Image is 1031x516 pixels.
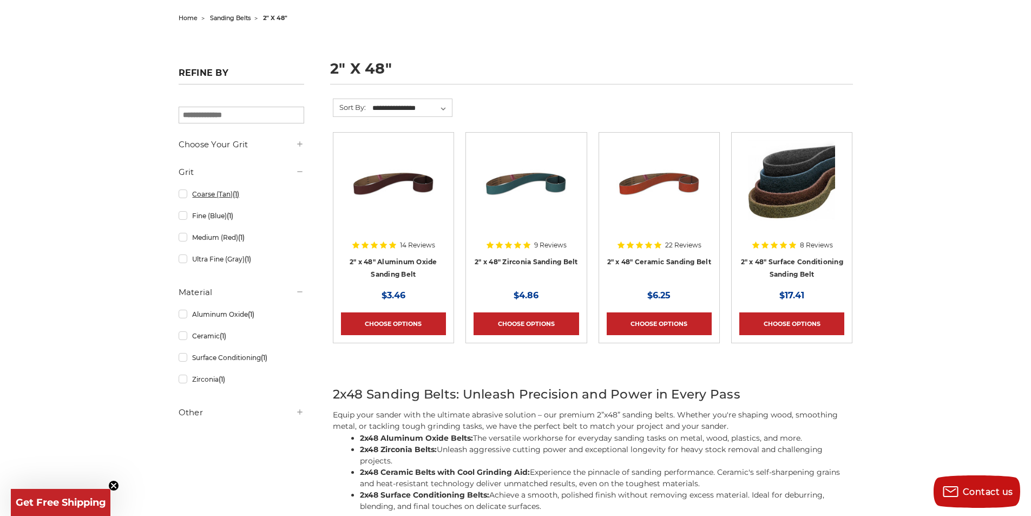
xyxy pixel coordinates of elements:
[748,140,835,227] img: 2"x48" Surface Conditioning Sanding Belts
[514,290,539,301] span: $4.86
[179,250,304,269] a: Ultra Fine (Gray)
[360,467,530,477] strong: 2x48 Ceramic Belts with Cool Grinding Aid:
[179,348,304,367] a: Surface Conditioning
[227,212,233,220] span: (1)
[333,99,366,115] label: Sort By:
[607,258,711,266] a: 2" x 48" Ceramic Sanding Belt
[179,370,304,389] a: Zirconia
[179,326,304,345] a: Ceramic
[400,242,435,249] span: 14 Reviews
[108,480,119,491] button: Close teaser
[475,258,578,266] a: 2" x 48" Zirconia Sanding Belt
[360,445,437,454] strong: 2x48 Zirconia Belts:
[616,140,702,227] img: 2" x 48" Sanding Belt - Ceramic
[934,475,1020,508] button: Contact us
[350,258,437,278] a: 2" x 48" Aluminum Oxide Sanding Belt
[219,375,225,383] span: (1)
[261,354,267,362] span: (1)
[220,332,226,340] span: (1)
[179,185,304,204] a: Coarse (Tan)
[341,312,446,335] a: Choose Options
[11,489,110,516] div: Get Free ShippingClose teaser
[739,140,844,245] a: 2"x48" Surface Conditioning Sanding Belts
[800,242,833,249] span: 8 Reviews
[474,312,579,335] a: Choose Options
[330,61,853,84] h1: 2" x 48"
[483,140,569,227] img: 2" x 48" Sanding Belt - Zirconia
[210,14,251,22] a: sanding belts
[360,489,853,512] li: Achieve a smooth, polished finish without removing excess material. Ideal for deburring, blending...
[238,233,245,241] span: (1)
[179,228,304,247] a: Medium (Red)
[779,290,804,301] span: $17.41
[341,140,446,245] a: 2" x 48" Sanding Belt - Aluminum Oxide
[474,140,579,245] a: 2" x 48" Sanding Belt - Zirconia
[607,312,712,335] a: Choose Options
[741,258,843,278] a: 2" x 48" Surface Conditioning Sanding Belt
[963,487,1013,497] span: Contact us
[179,286,304,299] h5: Material
[16,497,106,508] span: Get Free Shipping
[360,490,489,500] strong: 2x48 Surface Conditioning Belts:
[350,140,437,227] img: 2" x 48" Sanding Belt - Aluminum Oxide
[333,409,853,432] p: Equip your sander with the ultimate abrasive solution – our premium 2”x48” sanding belts. Whether...
[360,433,473,443] strong: 2x48 Aluminum Oxide Belts:
[248,310,254,318] span: (1)
[382,290,405,301] span: $3.46
[360,444,853,467] li: Unleash aggressive cutting power and exceptional longevity for heavy stock removal and challengin...
[263,14,287,22] span: 2" x 48"
[333,385,853,404] h2: 2x48 Sanding Belts: Unleash Precision and Power in Every Pass
[607,140,712,245] a: 2" x 48" Sanding Belt - Ceramic
[179,14,198,22] a: home
[647,290,671,301] span: $6.25
[371,100,452,116] select: Sort By:
[179,138,304,151] h5: Choose Your Grit
[360,433,853,444] li: The versatile workhorse for everyday sanding tasks on metal, wood, plastics, and more.
[179,406,304,419] h5: Other
[179,166,304,179] h5: Grit
[179,206,304,225] a: Fine (Blue)
[179,305,304,324] a: Aluminum Oxide
[534,242,567,249] span: 9 Reviews
[665,242,701,249] span: 22 Reviews
[245,255,251,263] span: (1)
[179,68,304,84] h5: Refine by
[360,467,853,489] li: Experience the pinnacle of sanding performance. Ceramic's self-sharpening grains and heat-resista...
[233,190,239,198] span: (1)
[739,312,844,335] a: Choose Options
